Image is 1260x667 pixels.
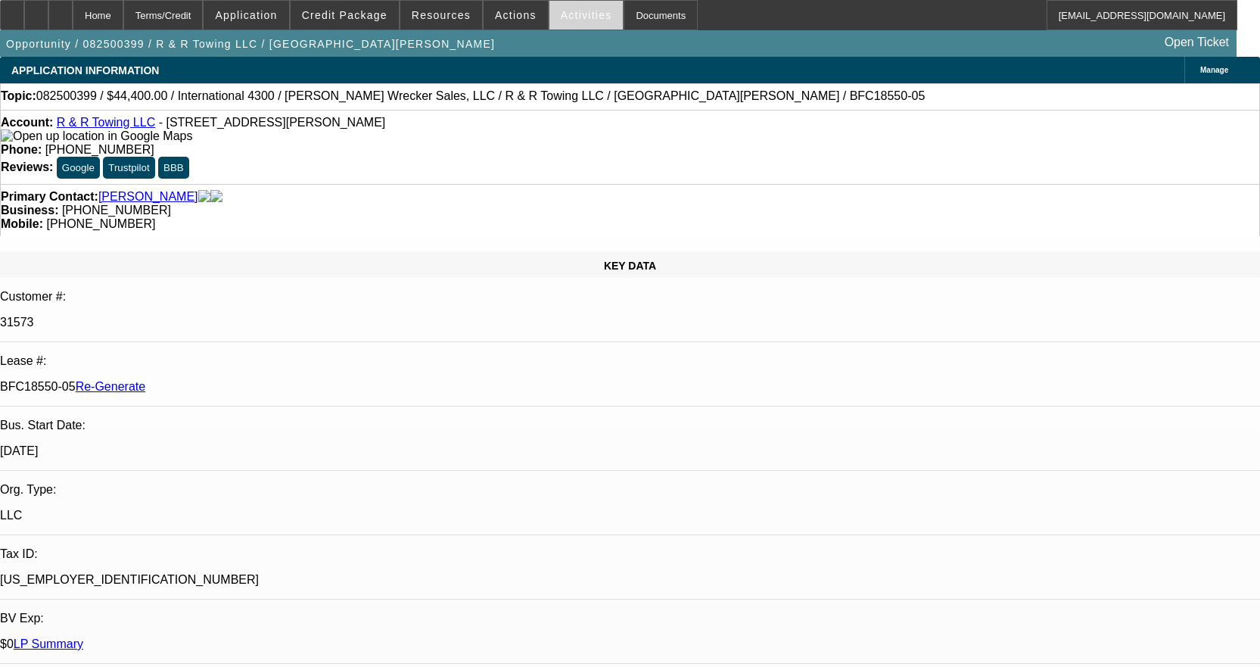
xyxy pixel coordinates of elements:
[1,217,43,230] strong: Mobile:
[1,204,58,217] strong: Business:
[291,1,399,30] button: Credit Package
[1,143,42,156] strong: Phone:
[159,116,386,129] span: - [STREET_ADDRESS][PERSON_NAME]
[302,9,387,21] span: Credit Package
[1,129,192,143] img: Open up location in Google Maps
[1159,30,1235,55] a: Open Ticket
[484,1,548,30] button: Actions
[14,637,83,650] a: LP Summary
[62,204,171,217] span: [PHONE_NUMBER]
[158,157,189,179] button: BBB
[6,38,495,50] span: Opportunity / 082500399 / R & R Towing LLC / [GEOGRAPHIC_DATA][PERSON_NAME]
[1,129,192,142] a: View Google Maps
[46,217,155,230] span: [PHONE_NUMBER]
[1,116,53,129] strong: Account:
[495,9,537,21] span: Actions
[1,190,98,204] strong: Primary Contact:
[204,1,288,30] button: Application
[76,380,146,393] a: Re-Generate
[604,260,656,272] span: KEY DATA
[210,190,222,204] img: linkedin-icon.png
[549,1,624,30] button: Activities
[1200,66,1228,74] span: Manage
[1,89,36,103] strong: Topic:
[1,161,53,173] strong: Reviews:
[103,157,154,179] button: Trustpilot
[215,9,277,21] span: Application
[412,9,471,21] span: Resources
[36,89,925,103] span: 082500399 / $44,400.00 / International 4300 / [PERSON_NAME] Wrecker Sales, LLC / R & R Towing LLC...
[98,190,198,204] a: [PERSON_NAME]
[400,1,482,30] button: Resources
[57,116,155,129] a: R & R Towing LLC
[45,143,154,156] span: [PHONE_NUMBER]
[57,157,100,179] button: Google
[198,190,210,204] img: facebook-icon.png
[11,64,159,76] span: APPLICATION INFORMATION
[561,9,612,21] span: Activities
